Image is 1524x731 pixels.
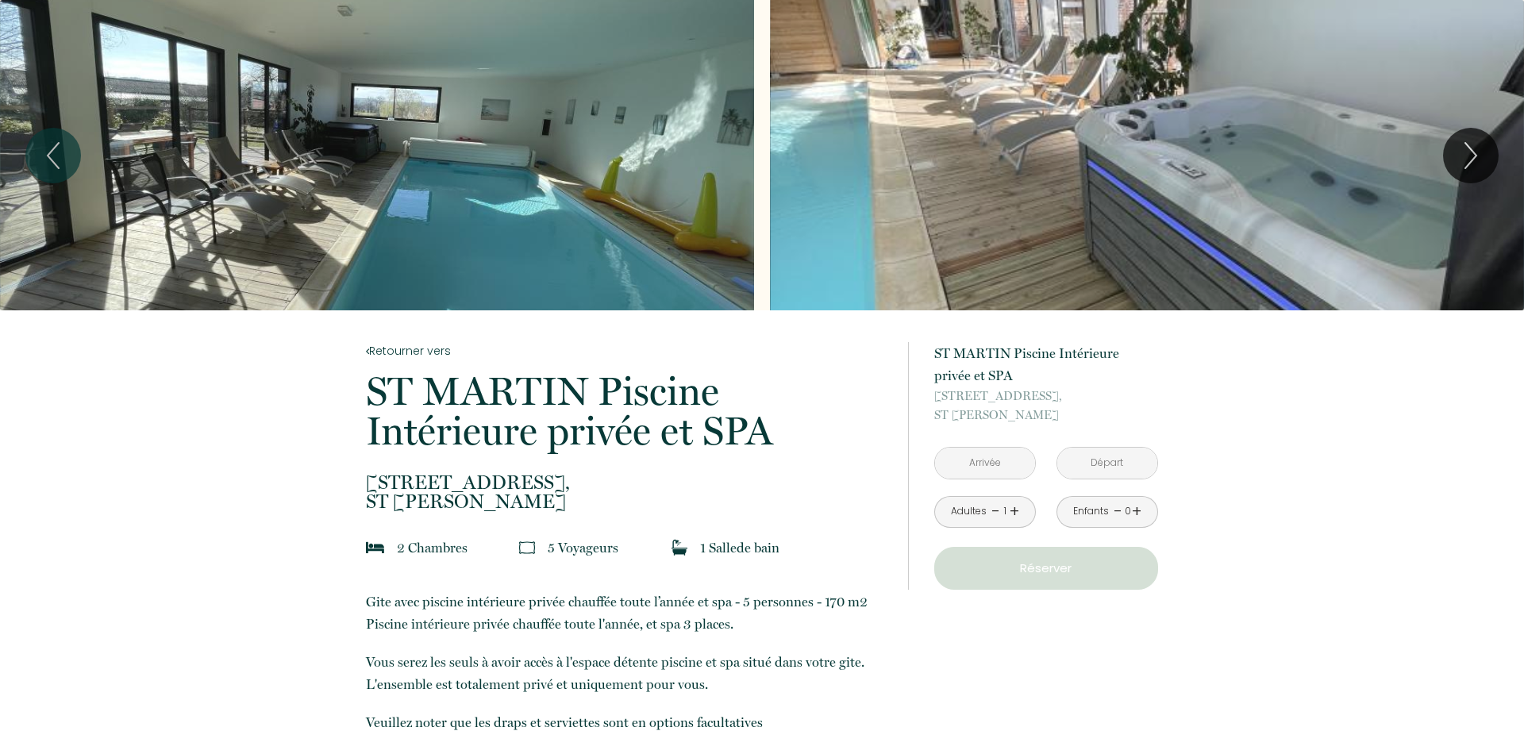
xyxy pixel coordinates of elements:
span: s [613,540,618,556]
div: 0 [1124,504,1132,519]
div: Adultes [951,504,987,519]
p: 1 Salle de bain [700,537,779,559]
a: - [1114,499,1122,524]
a: + [1010,499,1019,524]
button: Next [1443,128,1499,183]
div: Enfants [1073,504,1109,519]
p: Gite avec piscine intérieure privée chauffée toute l’année et spa - 5 personnes - 170 m2 Piscine ... [366,591,887,635]
p: ST [PERSON_NAME] [366,473,887,511]
button: Previous [25,128,81,183]
p: ST MARTIN Piscine Intérieure privée et SPA [934,342,1158,387]
p: ST MARTIN Piscine Intérieure privée et SPA [366,371,887,451]
input: Départ [1057,448,1157,479]
p: 2 Chambre [397,537,468,559]
p: Réserver [940,559,1153,578]
span: [STREET_ADDRESS], [934,387,1158,406]
p: 5 Voyageur [548,537,618,559]
p: Vous serez les seuls à avoir accès à l'espace détente piscine et spa situé dans votre gite. L'ens... [366,651,887,695]
p: ST [PERSON_NAME] [934,387,1158,425]
div: 1 [1001,504,1009,519]
a: Retourner vers [366,342,887,360]
span: s [462,540,468,556]
a: - [991,499,1000,524]
a: + [1132,499,1141,524]
img: guests [519,540,535,556]
input: Arrivée [935,448,1035,479]
span: [STREET_ADDRESS], [366,473,887,492]
button: Réserver [934,547,1158,590]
